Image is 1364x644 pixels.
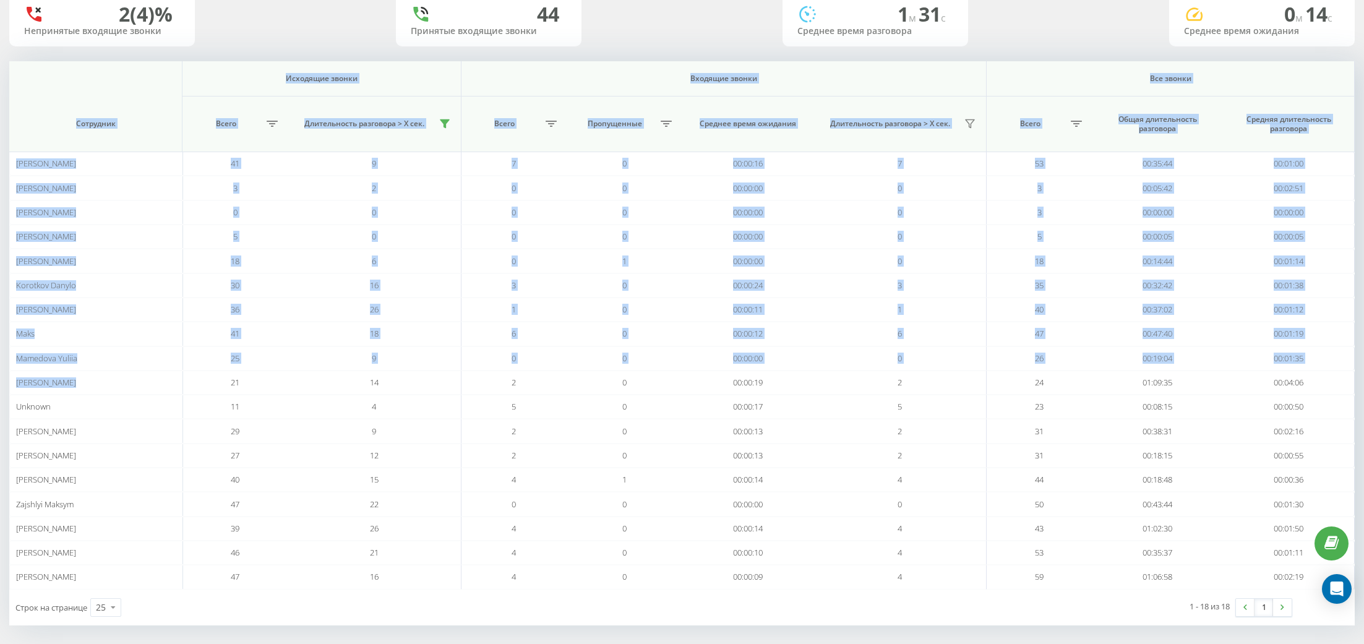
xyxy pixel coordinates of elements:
[898,255,902,267] span: 0
[512,426,516,437] span: 2
[1035,280,1044,291] span: 35
[898,377,902,388] span: 2
[372,158,376,169] span: 9
[1224,541,1355,565] td: 00:01:11
[231,255,239,267] span: 18
[1224,444,1355,468] td: 00:00:55
[1035,377,1044,388] span: 24
[898,207,902,218] span: 0
[898,450,902,461] span: 2
[512,231,516,242] span: 0
[1092,322,1223,346] td: 00:47:40
[512,474,516,485] span: 4
[233,182,238,194] span: 3
[1035,426,1044,437] span: 31
[622,280,627,291] span: 0
[682,298,813,322] td: 00:00:11
[1224,152,1355,176] td: 00:01:00
[231,304,239,315] span: 36
[622,353,627,364] span: 0
[231,547,239,558] span: 46
[898,280,902,291] span: 3
[909,11,919,25] span: м
[370,377,379,388] span: 14
[898,474,902,485] span: 4
[1224,225,1355,249] td: 00:00:05
[512,450,516,461] span: 2
[682,225,813,249] td: 00:00:00
[370,499,379,510] span: 22
[1035,304,1044,315] span: 40
[372,182,376,194] span: 2
[898,547,902,558] span: 4
[537,2,559,26] div: 44
[16,523,76,534] span: [PERSON_NAME]
[468,119,542,129] span: Всего
[16,547,76,558] span: [PERSON_NAME]
[941,11,946,25] span: c
[16,474,76,485] span: [PERSON_NAME]
[1184,26,1340,36] div: Среднее время ожидания
[622,499,627,510] span: 0
[682,249,813,273] td: 00:00:00
[622,474,627,485] span: 1
[622,231,627,242] span: 0
[1035,450,1044,461] span: 31
[512,401,516,412] span: 5
[682,419,813,443] td: 00:00:13
[16,231,76,242] span: [PERSON_NAME]
[16,499,74,510] span: Zajshlyi Maksym
[1224,322,1355,346] td: 00:01:19
[370,523,379,534] span: 26
[231,499,239,510] span: 47
[1035,401,1044,412] span: 23
[1035,255,1044,267] span: 18
[372,426,376,437] span: 9
[1224,200,1355,225] td: 00:00:00
[682,541,813,565] td: 00:00:10
[898,353,902,364] span: 0
[898,182,902,194] span: 0
[294,119,435,129] span: Длительность разговора > Х сек.
[682,517,813,541] td: 00:00:14
[512,499,516,510] span: 0
[1224,249,1355,273] td: 00:01:14
[370,450,379,461] span: 12
[231,401,239,412] span: 11
[682,444,813,468] td: 00:00:13
[231,474,239,485] span: 40
[24,119,168,129] span: Сотрудник
[372,231,376,242] span: 0
[1092,200,1223,225] td: 00:00:00
[898,231,902,242] span: 0
[682,565,813,589] td: 00:00:09
[898,1,919,27] span: 1
[1224,395,1355,419] td: 00:00:50
[512,304,516,315] span: 1
[372,353,376,364] span: 9
[1092,152,1223,176] td: 00:35:44
[1322,574,1352,604] div: Open Intercom Messenger
[1305,1,1332,27] span: 14
[919,1,946,27] span: 31
[682,176,813,200] td: 00:00:00
[622,401,627,412] span: 0
[1092,517,1223,541] td: 01:02:30
[1104,114,1211,134] span: Общая длительность разговора
[372,207,376,218] span: 0
[512,547,516,558] span: 4
[682,273,813,298] td: 00:00:24
[898,328,902,339] span: 6
[1037,182,1042,194] span: 3
[622,523,627,534] span: 0
[1224,273,1355,298] td: 00:01:38
[1224,176,1355,200] td: 00:02:51
[96,601,106,614] div: 25
[15,602,87,613] span: Строк на странице
[512,255,516,267] span: 0
[1011,74,1330,84] span: Все звонки
[573,119,658,129] span: Пропущенные
[231,426,239,437] span: 29
[1037,207,1042,218] span: 3
[16,207,76,218] span: [PERSON_NAME]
